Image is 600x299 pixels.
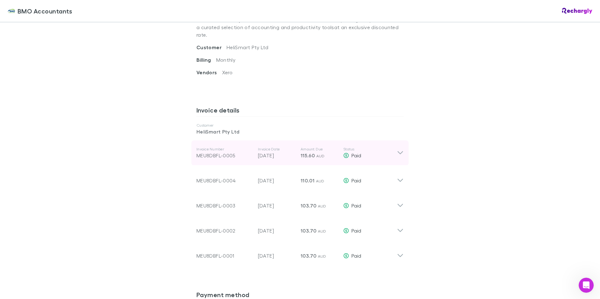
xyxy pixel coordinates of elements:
div: MEU8DBFL-0004[DATE]110.01 AUDPaid [191,165,409,191]
p: [DATE] [258,227,296,234]
div: MEU8DBFL-0003 [196,202,253,209]
span: 103.70 [301,202,316,209]
span: Paid [351,152,361,158]
div: MEU8DBFL-0002[DATE]103.70 AUDPaid [191,216,409,241]
p: Invoice Number [196,147,253,152]
span: Vendors [196,69,222,76]
span: HeliSmart Pty Ltd [227,44,268,50]
div: MEU8DBFL-0005 [196,152,253,159]
span: AUD [318,254,326,259]
span: Billing [196,57,216,63]
span: 103.70 [301,253,316,259]
iframe: Intercom live chat [579,278,594,293]
span: Paid [351,177,361,183]
p: Amount Due [301,147,338,152]
span: Paid [351,228,361,233]
p: [DATE] [258,252,296,260]
span: 103.70 [301,228,316,234]
p: [DATE] [258,202,296,209]
div: MEU8DBFL-0004 [196,177,253,184]
div: MEU8DBFL-0001[DATE]103.70 AUDPaid [191,241,409,266]
p: . The software suite subscription gives you access to a curated selection of accounting and produ... [196,11,404,44]
span: AUD [316,179,324,183]
span: Xero [222,69,233,75]
p: Status [343,147,397,152]
span: Customer [196,44,227,50]
span: AUD [318,229,326,233]
p: Invoice Date [258,147,296,152]
p: [DATE] [258,152,296,159]
span: Paid [351,202,361,208]
span: AUD [318,204,326,208]
span: 110.01 [301,177,314,184]
p: Customer [196,123,404,128]
p: [DATE] [258,177,296,184]
span: BMO Accountants [18,6,72,16]
span: Monthly [216,57,236,63]
h3: Invoice details [196,106,404,116]
p: HeliSmart Pty Ltd [196,128,404,135]
img: Rechargly Logo [562,8,592,14]
span: 115.60 [301,152,315,159]
span: AUD [316,154,325,158]
span: Paid [351,253,361,259]
div: MEU8DBFL-0001 [196,252,253,260]
div: MEU8DBFL-0003[DATE]103.70 AUDPaid [191,191,409,216]
div: Invoice NumberMEU8DBFL-0005Invoice Date[DATE]Amount Due115.60 AUDStatusPaid [191,140,409,165]
div: MEU8DBFL-0002 [196,227,253,234]
img: BMO Accountants's Logo [8,7,15,15]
